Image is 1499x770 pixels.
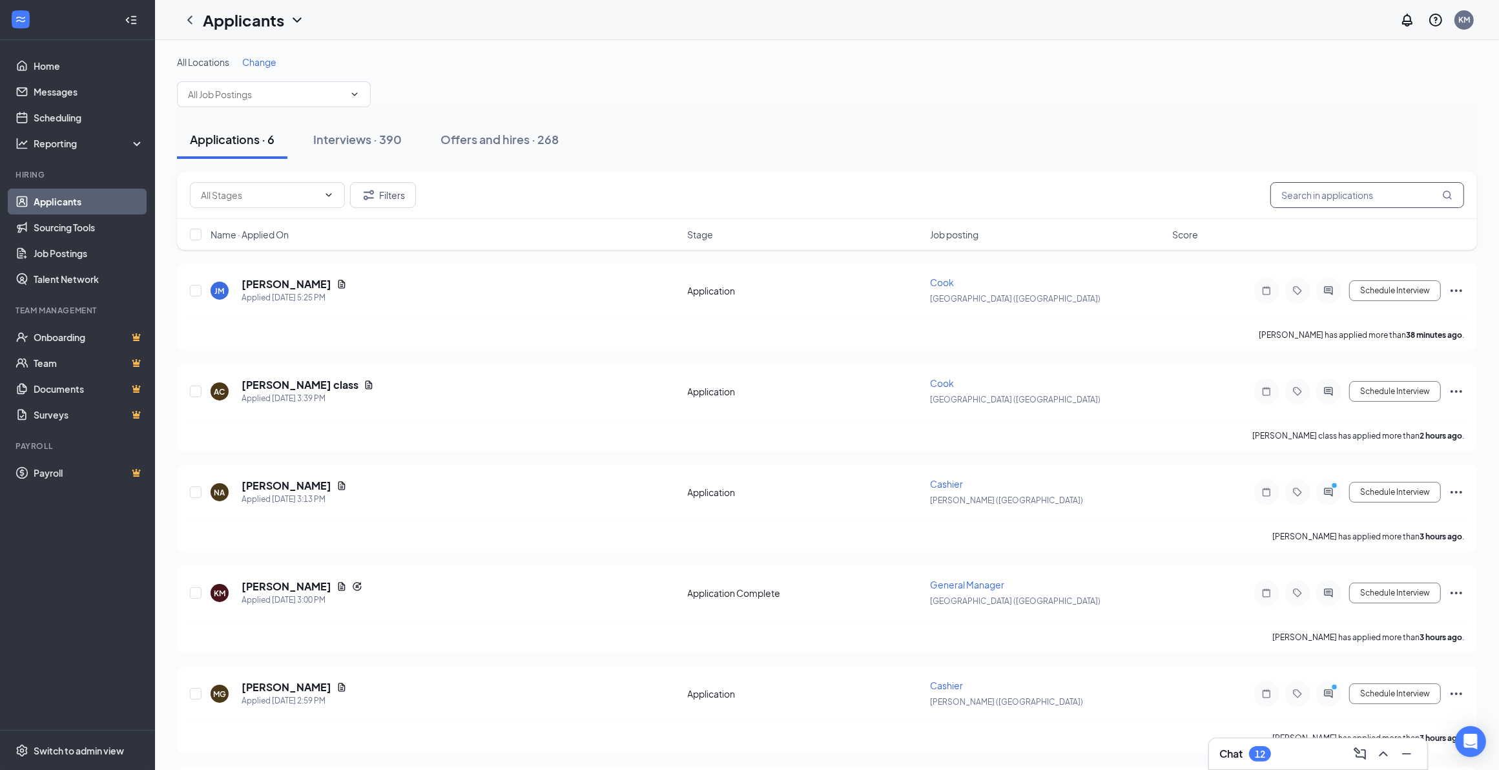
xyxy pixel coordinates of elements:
button: ChevronUp [1373,744,1394,764]
svg: WorkstreamLogo [14,13,27,26]
h3: Chat [1219,747,1243,761]
svg: ActiveChat [1321,487,1336,497]
svg: ActiveChat [1321,386,1336,397]
svg: PrimaryDot [1328,482,1344,492]
span: Job posting [930,228,978,241]
div: Application [688,284,922,297]
svg: Document [336,481,347,491]
a: PayrollCrown [34,460,144,486]
div: 12 [1255,749,1265,760]
button: Minimize [1396,744,1417,764]
div: Applied [DATE] 3:13 PM [242,493,347,506]
a: Sourcing Tools [34,214,144,240]
button: Filter Filters [350,182,416,208]
a: SurveysCrown [34,402,144,428]
div: AC [214,386,225,397]
div: Open Intercom Messenger [1455,726,1486,757]
svg: ChevronDown [324,190,334,200]
a: TeamCrown [34,350,144,376]
svg: Document [336,581,347,592]
span: [PERSON_NAME] ([GEOGRAPHIC_DATA]) [930,697,1083,707]
svg: MagnifyingGlass [1442,190,1452,200]
svg: Filter [361,187,377,203]
button: ComposeMessage [1350,744,1370,764]
input: All Job Postings [188,87,344,101]
span: [GEOGRAPHIC_DATA] ([GEOGRAPHIC_DATA]) [930,395,1101,404]
a: Job Postings [34,240,144,266]
svg: Ellipses [1449,384,1464,399]
svg: Note [1259,286,1274,296]
a: OnboardingCrown [34,324,144,350]
div: KM [214,588,225,599]
svg: PrimaryDot [1328,683,1344,694]
a: Home [34,53,144,79]
div: JM [215,286,225,297]
div: Application [688,687,922,700]
svg: Tag [1290,487,1305,497]
input: Search in applications [1270,182,1464,208]
div: NA [214,487,225,498]
span: General Manager [930,579,1004,590]
h5: [PERSON_NAME] [242,479,331,493]
span: Cook [930,276,954,288]
span: [GEOGRAPHIC_DATA] ([GEOGRAPHIC_DATA]) [930,596,1101,606]
div: Interviews · 390 [313,131,402,147]
input: All Stages [201,188,318,202]
div: Offers and hires · 268 [440,131,559,147]
p: [PERSON_NAME] has applied more than . [1272,632,1464,643]
svg: ChevronUp [1376,746,1391,762]
h5: [PERSON_NAME] [242,277,331,291]
svg: Note [1259,386,1274,397]
span: Cook [930,377,954,389]
span: All Locations [177,56,229,68]
div: Applied [DATE] 5:25 PM [242,291,347,304]
svg: ChevronLeft [182,12,198,28]
a: Talent Network [34,266,144,292]
b: 3 hours ago [1420,632,1462,642]
div: Reporting [34,137,145,150]
svg: ActiveChat [1321,588,1336,598]
svg: Note [1259,487,1274,497]
span: Cashier [930,680,963,691]
h5: [PERSON_NAME] [242,680,331,694]
svg: Ellipses [1449,283,1464,298]
svg: QuestionInfo [1428,12,1443,28]
p: [PERSON_NAME] has applied more than . [1259,329,1464,340]
svg: Collapse [125,14,138,26]
svg: Settings [16,744,28,757]
p: [PERSON_NAME] has applied more than . [1272,733,1464,744]
div: Switch to admin view [34,744,124,757]
div: Application [688,486,922,499]
div: Hiring [16,169,141,180]
svg: ChevronDown [349,89,360,99]
svg: Note [1259,588,1274,598]
span: Score [1172,228,1198,241]
div: Applied [DATE] 3:39 PM [242,392,374,405]
button: Schedule Interview [1349,482,1441,503]
svg: Note [1259,689,1274,699]
svg: Analysis [16,137,28,150]
svg: Tag [1290,386,1305,397]
b: 2 hours ago [1420,431,1462,441]
h1: Applicants [203,9,284,31]
svg: Document [336,682,347,692]
span: Name · Applied On [211,228,289,241]
a: Messages [34,79,144,105]
a: Applicants [34,189,144,214]
svg: Ellipses [1449,585,1464,601]
div: Applications · 6 [190,131,274,147]
span: Change [242,56,276,68]
div: Applied [DATE] 3:00 PM [242,594,362,607]
h5: [PERSON_NAME] [242,579,331,594]
button: Schedule Interview [1349,683,1441,704]
svg: ActiveChat [1321,689,1336,699]
div: Applied [DATE] 2:59 PM [242,694,347,707]
svg: Tag [1290,588,1305,598]
button: Schedule Interview [1349,280,1441,301]
svg: Ellipses [1449,484,1464,500]
a: DocumentsCrown [34,376,144,402]
a: Scheduling [34,105,144,130]
svg: Document [336,279,347,289]
b: 3 hours ago [1420,532,1462,541]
